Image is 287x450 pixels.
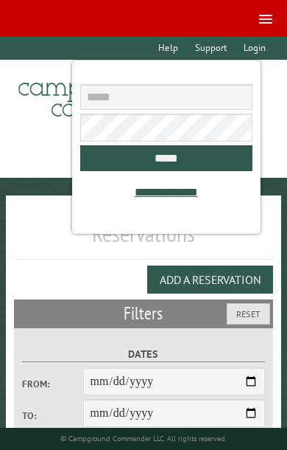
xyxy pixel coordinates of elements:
[60,434,227,443] small: © Campground Commander LLC. All rights reserved.
[14,219,272,260] h1: Reservations
[151,37,185,60] a: Help
[14,66,198,123] img: Campground Commander
[14,300,272,328] h2: Filters
[227,303,270,325] button: Reset
[188,37,233,60] a: Support
[22,346,265,363] label: Dates
[22,377,82,391] label: From:
[236,37,272,60] a: Login
[22,409,82,423] label: To:
[147,266,273,294] button: Add a Reservation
